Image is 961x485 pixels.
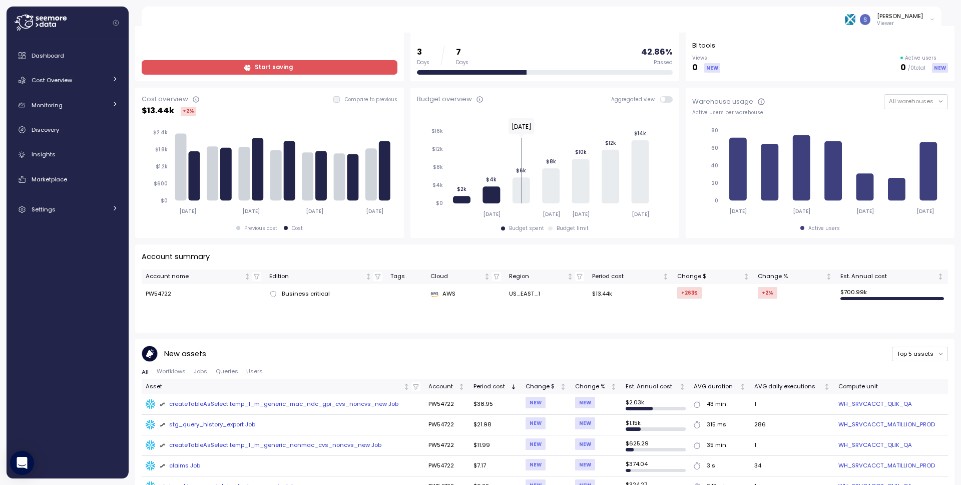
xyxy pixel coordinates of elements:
[526,397,546,408] div: NEW
[365,273,372,280] div: Not sorted
[458,383,465,390] div: Not sorted
[11,199,125,219] a: Settings
[417,59,429,66] div: Days
[937,273,944,280] div: Not sorted
[181,107,196,116] div: +2 %
[758,287,777,299] div: +2 %
[156,163,168,170] tspan: $1.2k
[838,420,935,429] a: WH_SRVCACCT_MATILLION_PROD
[605,140,616,146] tspan: $12k
[932,63,948,73] div: NEW
[469,435,521,456] td: $11.99
[164,348,206,360] p: New assets
[11,46,125,66] a: Dashboard
[424,379,469,394] th: AccountNot sorted
[673,270,754,284] th: Change $Not sorted
[679,383,686,390] div: Not sorted
[611,96,660,103] span: Aggregated view
[469,379,521,394] th: Period costSorted descending
[522,379,571,394] th: Change $Not sorted
[509,272,565,281] div: Region
[905,55,936,62] p: Active users
[486,176,497,183] tspan: $4k
[730,208,747,214] tspan: [DATE]
[823,383,830,390] div: Not sorted
[692,109,948,116] div: Active users per warehouse
[692,97,753,107] div: Warehouse usage
[146,272,243,281] div: Account name
[575,149,586,155] tspan: $10k
[516,167,526,174] tspan: $6k
[526,459,546,470] div: NEW
[588,284,673,304] td: $13.44k
[571,379,621,394] th: Change %Not sorted
[677,287,702,299] div: +263 $
[157,369,186,374] span: Worfklows
[146,440,420,450] a: createTableAsSelect temp_1_m_generic_nonmac_cvs_noncvs_new Job
[432,182,443,188] tspan: $4k
[711,145,718,151] tspan: 60
[526,438,546,450] div: NEW
[750,394,834,415] td: 1
[483,211,500,217] tspan: [DATE]
[32,205,56,213] span: Settings
[857,208,874,214] tspan: [DATE]
[505,270,588,284] th: RegionNot sorted
[632,211,649,217] tspan: [DATE]
[877,12,923,20] div: [PERSON_NAME]
[510,383,517,390] div: Sorted descending
[32,101,63,109] span: Monitoring
[430,290,501,299] div: AWS
[509,225,544,232] div: Budget spent
[692,55,720,62] p: Views
[11,95,125,115] a: Monitoring
[424,456,469,476] td: PW54722
[575,459,595,470] div: NEW
[575,417,595,429] div: NEW
[712,180,718,186] tspan: 20
[884,94,948,109] button: All warehouses
[32,52,64,60] span: Dashboard
[711,162,718,169] tspan: 40
[269,272,363,281] div: Edition
[469,456,521,476] td: $7.17
[750,456,834,476] td: 34
[621,394,690,415] td: $ 2.03k
[282,290,330,299] span: Business critical
[877,20,923,27] p: Viewer
[694,382,737,391] div: AVG duration
[546,158,556,165] tspan: $8k
[179,208,196,214] tspan: [DATE]
[161,197,168,204] tspan: $0
[432,146,443,152] tspan: $12k
[160,461,201,470] div: claims Job
[417,46,429,59] p: 3
[715,197,718,204] tspan: 0
[426,270,505,284] th: CloudNot sorted
[621,415,690,435] td: $ 1.15k
[345,96,397,103] p: Compare to previous
[711,127,718,134] tspan: 80
[469,394,521,415] td: $38.95
[838,400,912,409] a: WH_SRVCACCT_QLIK_QA
[560,383,567,390] div: Not sorted
[146,399,420,409] a: createTableAsSelect temp_1_m_generic_mac_ndc_gpi_cvs_noncvs_new Job
[11,120,125,140] a: Discovery
[610,383,617,390] div: Not sorted
[142,284,265,304] td: PW54722
[142,104,174,118] p: $ 13.44k
[567,273,574,280] div: Not sorted
[424,394,469,415] td: PW54722
[436,200,443,206] tspan: $0
[456,46,468,59] p: 7
[707,400,726,409] div: 43 min
[142,270,265,284] th: Account nameNot sorted
[424,415,469,435] td: PW54722
[155,146,168,153] tspan: $1.8k
[621,435,690,456] td: $ 625.29
[424,435,469,456] td: PW54722
[142,60,397,75] a: Start saving
[32,126,59,134] span: Discovery
[557,225,589,232] div: Budget limit
[142,251,210,263] p: Account summary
